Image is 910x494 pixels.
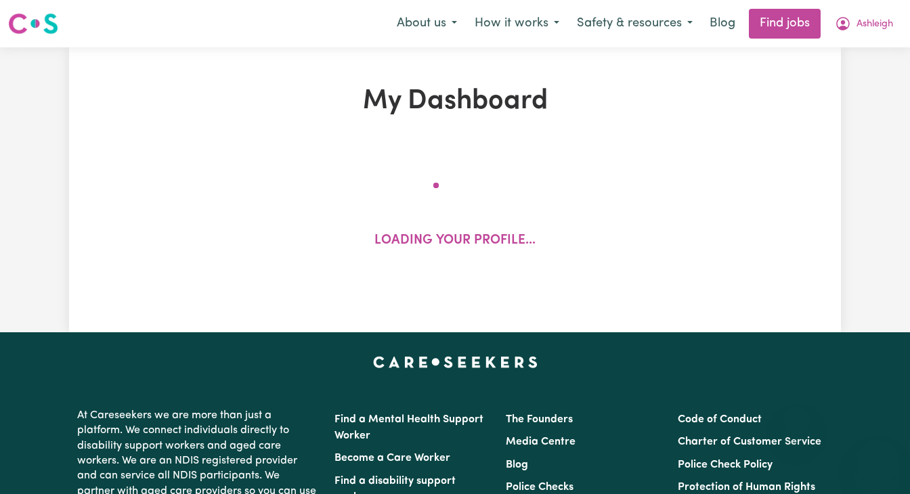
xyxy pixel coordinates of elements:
[857,17,893,32] span: Ashleigh
[506,482,573,493] a: Police Checks
[334,414,483,441] a: Find a Mental Health Support Worker
[8,12,58,36] img: Careseekers logo
[506,414,573,425] a: The Founders
[568,9,701,38] button: Safety & resources
[701,9,743,39] a: Blog
[334,453,450,464] a: Become a Care Worker
[8,8,58,39] a: Careseekers logo
[678,414,762,425] a: Code of Conduct
[206,85,704,118] h1: My Dashboard
[826,9,902,38] button: My Account
[466,9,568,38] button: How it works
[856,440,899,483] iframe: Button to launch messaging window
[678,436,821,447] a: Charter of Customer Service
[749,9,821,39] a: Find jobs
[678,459,773,470] a: Police Check Policy
[373,357,538,367] a: Careseekers home page
[506,436,576,447] a: Media Centre
[678,482,815,493] a: Protection of Human Rights
[783,407,810,434] iframe: Close message
[506,459,528,470] a: Blog
[388,9,466,38] button: About us
[374,231,536,251] p: Loading your profile...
